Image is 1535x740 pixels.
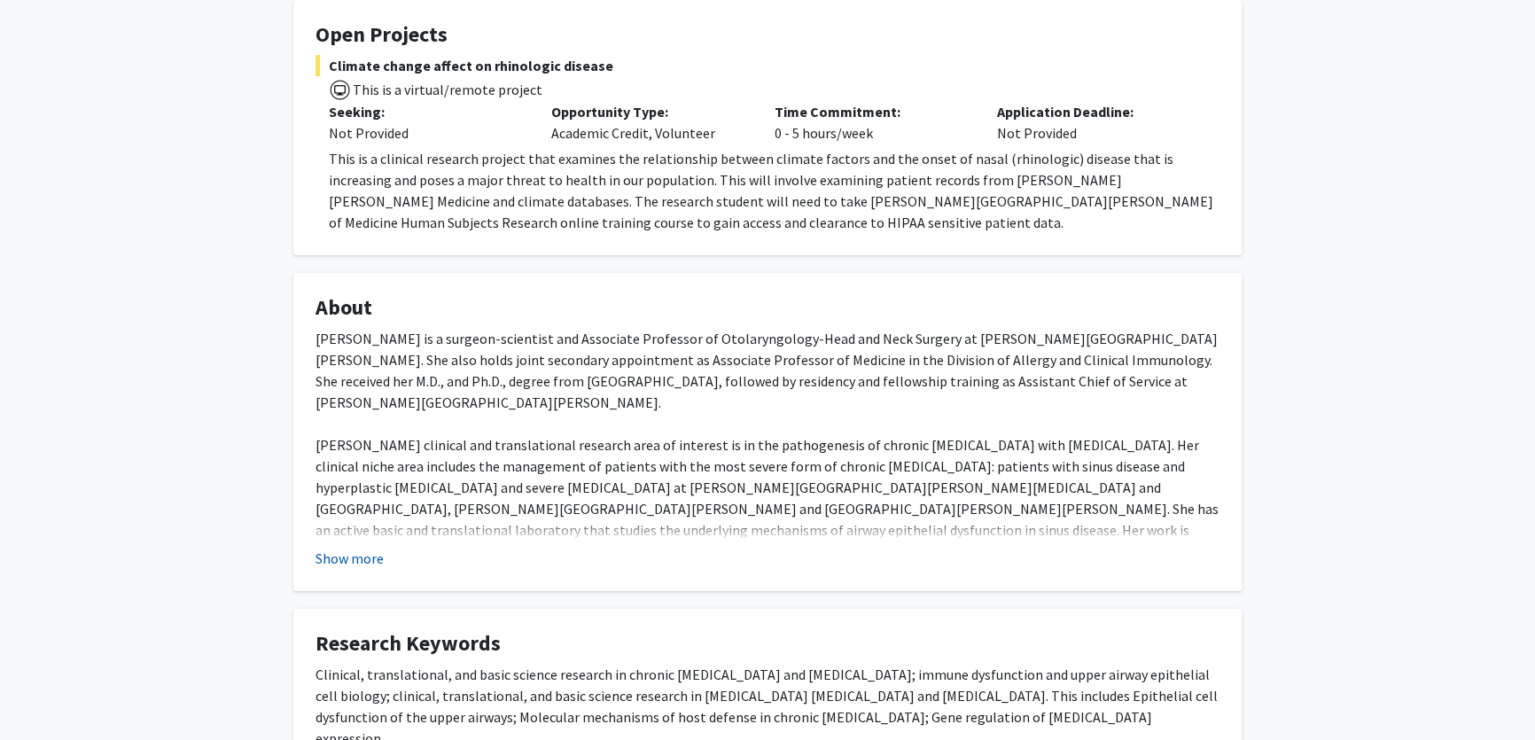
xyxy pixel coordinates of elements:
[984,101,1206,144] div: Not Provided
[316,55,1219,76] span: Climate change affect on rhinologic disease
[316,295,1219,321] h4: About
[329,148,1219,233] p: This is a clinical research project that examines the relationship between climate factors and th...
[997,101,1193,122] p: Application Deadline:
[316,22,1219,48] h4: Open Projects
[329,122,525,144] div: Not Provided
[316,631,1219,657] h4: Research Keywords
[351,81,542,98] span: This is a virtual/remote project
[775,101,970,122] p: Time Commitment:
[538,101,760,144] div: Academic Credit, Volunteer
[551,101,747,122] p: Opportunity Type:
[761,101,984,144] div: 0 - 5 hours/week
[329,101,525,122] p: Seeking:
[316,548,384,569] button: Show more
[13,660,75,727] iframe: Chat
